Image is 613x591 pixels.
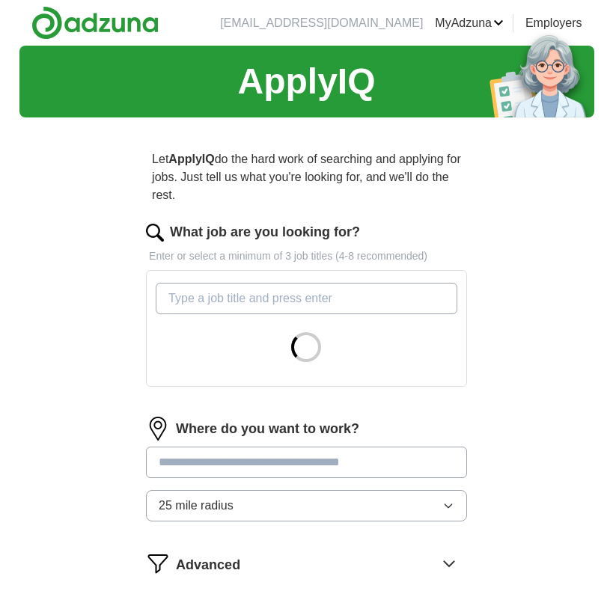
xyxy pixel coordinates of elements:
[435,14,504,32] a: MyAdzuna
[146,144,467,210] p: Let do the hard work of searching and applying for jobs. Just tell us what you're looking for, an...
[237,55,375,108] h1: ApplyIQ
[146,490,467,521] button: 25 mile radius
[146,248,467,264] p: Enter or select a minimum of 3 job titles (4-8 recommended)
[31,6,159,40] img: Adzuna logo
[146,551,170,575] img: filter
[525,14,582,32] a: Employers
[146,224,164,242] img: search.png
[146,417,170,441] img: location.png
[168,153,214,165] strong: ApplyIQ
[220,14,423,32] li: [EMAIL_ADDRESS][DOMAIN_NAME]
[170,222,360,242] label: What job are you looking for?
[159,497,234,515] span: 25 mile radius
[156,283,457,314] input: Type a job title and press enter
[176,555,240,575] span: Advanced
[176,419,359,439] label: Where do you want to work?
